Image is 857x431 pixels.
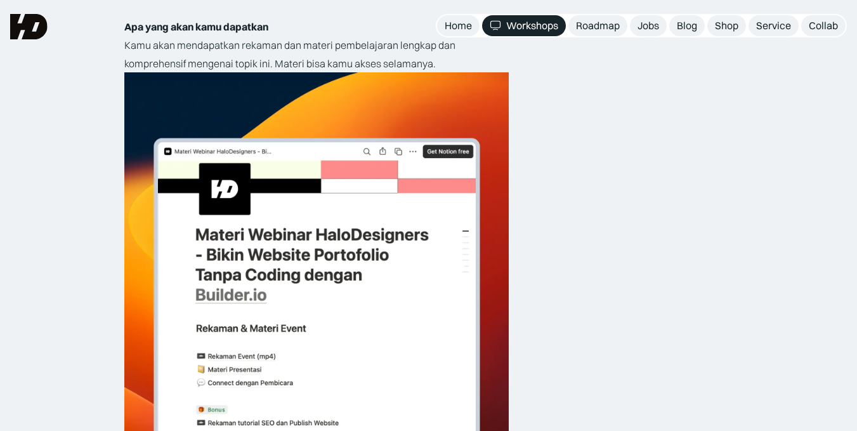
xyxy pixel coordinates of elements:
div: Blog [677,19,697,32]
div: Workshops [506,19,558,32]
strong: Apa yang akan kamu dapatkan ‍ [124,20,268,33]
div: Shop [715,19,738,32]
div: Roadmap [576,19,620,32]
a: Collab [801,15,846,36]
div: Jobs [638,19,659,32]
a: Shop [707,15,746,36]
a: Roadmap [568,15,627,36]
div: Service [756,19,791,32]
div: Home [445,19,472,32]
div: Collab [809,19,838,32]
a: Jobs [630,15,667,36]
a: Blog [669,15,705,36]
a: Workshops [482,15,566,36]
p: ‍ Kamu akan mendapatkan rekaman dan materi pembelajaran lengkap dan komprehensif mengenai topik i... [124,18,509,72]
a: Home [437,15,480,36]
a: Service [749,15,799,36]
